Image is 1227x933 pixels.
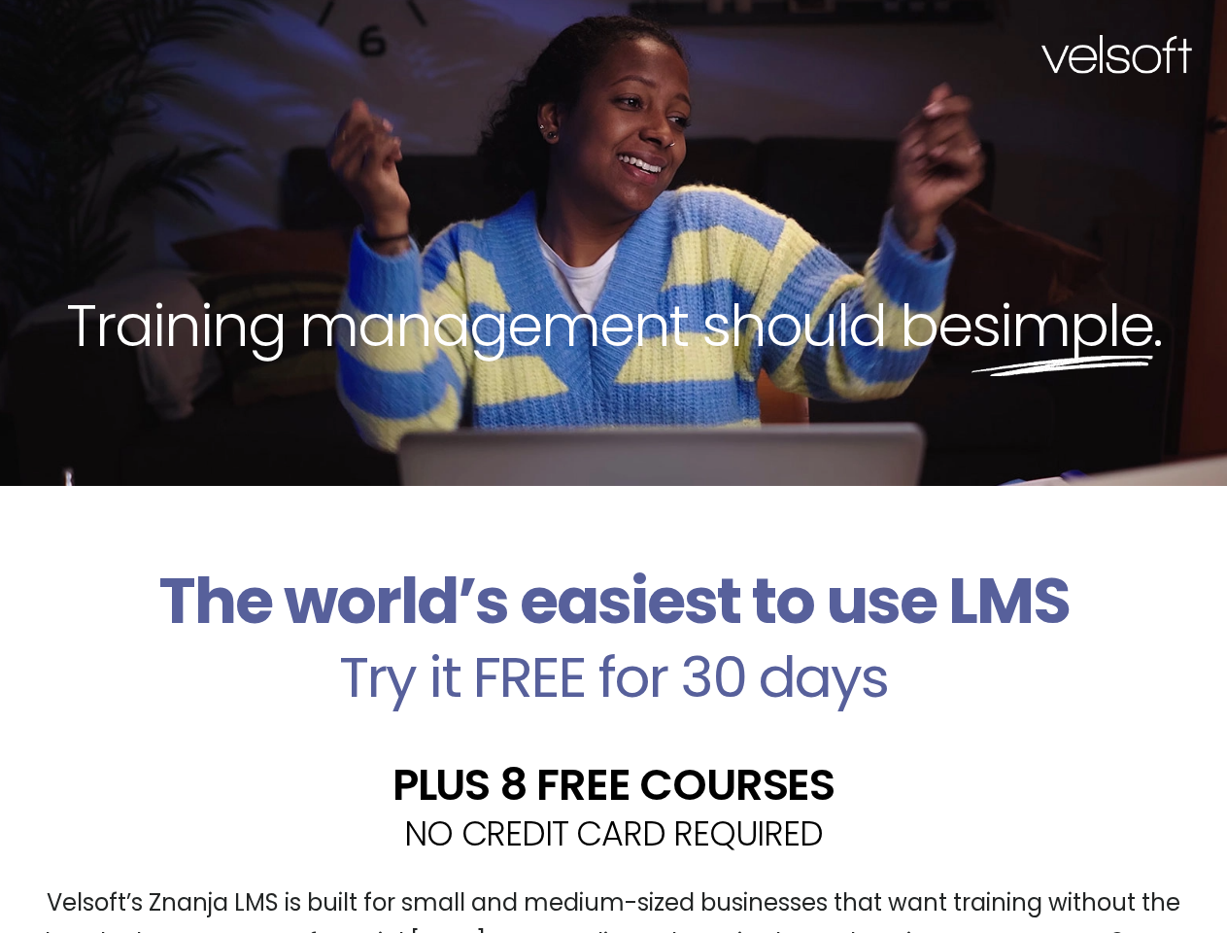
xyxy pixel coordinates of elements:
h2: PLUS 8 FREE COURSES [15,763,1212,807]
h2: The world’s easiest to use LMS [15,564,1212,639]
h2: Try it FREE for 30 days [15,649,1212,706]
h2: Training management should be . [35,288,1192,363]
h2: NO CREDIT CARD REQUIRED [15,816,1212,850]
span: simple [971,285,1153,366]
